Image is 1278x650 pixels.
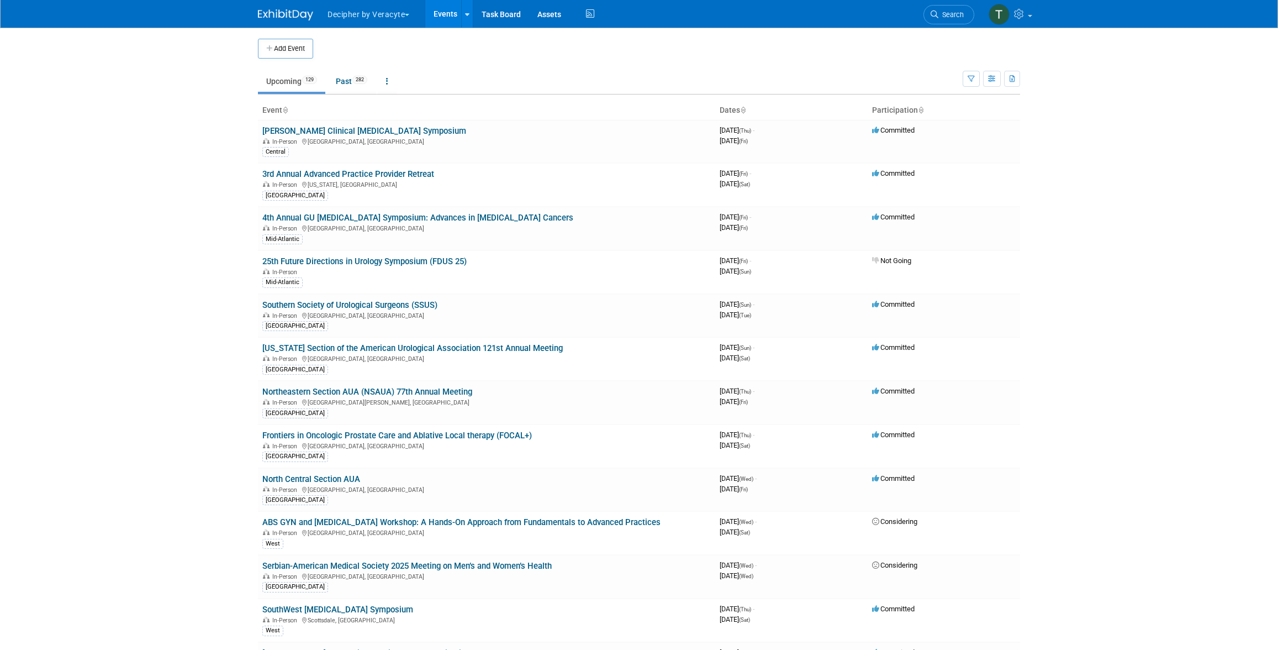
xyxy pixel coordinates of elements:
div: [GEOGRAPHIC_DATA][PERSON_NAME], [GEOGRAPHIC_DATA] [262,397,711,406]
span: (Thu) [739,128,751,134]
span: [DATE] [720,267,751,275]
span: (Wed) [739,563,753,569]
span: In-Person [272,573,300,580]
span: - [753,387,754,395]
th: Participation [868,101,1020,120]
span: (Tue) [739,312,751,318]
img: In-Person Event [263,617,270,622]
span: [DATE] [720,300,754,308]
span: Considering [872,561,917,569]
span: (Sat) [739,617,750,623]
a: 25th Future Directions in Urology Symposium (FDUS 25) [262,256,467,266]
div: [GEOGRAPHIC_DATA] [262,582,328,592]
span: (Fri) [739,138,748,144]
span: In-Person [272,225,300,232]
span: (Fri) [739,258,748,264]
div: [GEOGRAPHIC_DATA] [262,191,328,201]
span: In-Person [272,355,300,363]
div: [GEOGRAPHIC_DATA], [GEOGRAPHIC_DATA] [262,354,711,363]
img: In-Person Event [263,443,270,448]
span: (Sun) [739,345,751,351]
span: In-Person [272,312,300,319]
th: Dates [715,101,868,120]
span: [DATE] [720,528,750,536]
a: ABS GYN and [MEDICAL_DATA] Workshop: A Hands-On Approach from Fundamentals to Advanced Practices [262,517,661,527]
span: - [753,431,754,439]
a: Search [923,5,974,24]
img: In-Person Event [263,573,270,579]
span: - [753,126,754,134]
span: Committed [872,126,915,134]
span: [DATE] [720,354,750,362]
a: Northeastern Section AUA (NSAUA) 77th Annual Meeting [262,387,472,397]
a: Southern Society of Urological Surgeons (SSUS) [262,300,437,310]
span: [DATE] [720,474,757,483]
a: Upcoming129 [258,71,325,92]
span: - [755,517,757,526]
span: [DATE] [720,441,750,449]
span: - [749,256,751,265]
div: [GEOGRAPHIC_DATA], [GEOGRAPHIC_DATA] [262,311,711,319]
span: - [749,213,751,221]
a: [US_STATE] Section of the American Urological Association 121st Annual Meeting [262,343,563,353]
span: Committed [872,300,915,308]
span: [DATE] [720,517,757,526]
img: In-Person Event [263,355,270,361]
img: In-Person Event [263,225,270,230]
img: In-Person Event [263,399,270,405]
a: Sort by Start Date [740,106,746,114]
div: [GEOGRAPHIC_DATA] [262,495,328,505]
div: West [262,539,283,549]
div: West [262,626,283,636]
a: SouthWest [MEDICAL_DATA] Symposium [262,605,413,615]
a: 3rd Annual Advanced Practice Provider Retreat [262,169,434,179]
span: (Sat) [739,530,750,536]
span: Committed [872,213,915,221]
img: In-Person Event [263,530,270,535]
span: 282 [352,76,367,84]
span: 129 [302,76,317,84]
span: (Thu) [739,606,751,612]
span: In-Person [272,269,300,276]
span: [DATE] [720,169,751,177]
a: Sort by Participation Type [918,106,923,114]
div: [GEOGRAPHIC_DATA], [GEOGRAPHIC_DATA] [262,223,711,232]
a: Serbian-American Medical Society 2025 Meeting on Men’s and Women’s Health [262,561,552,571]
div: Central [262,147,289,157]
div: Scottsdale, [GEOGRAPHIC_DATA] [262,615,711,624]
span: Committed [872,387,915,395]
span: [DATE] [720,615,750,623]
span: (Sun) [739,302,751,308]
span: - [753,300,754,308]
span: - [755,561,757,569]
div: [GEOGRAPHIC_DATA], [GEOGRAPHIC_DATA] [262,441,711,450]
a: Frontiers in Oncologic Prostate Care and Ablative Local therapy (FOCAL+) [262,431,532,441]
div: [GEOGRAPHIC_DATA] [262,408,328,418]
span: [DATE] [720,397,748,406]
span: [DATE] [720,387,754,395]
span: (Wed) [739,476,753,482]
span: [DATE] [720,561,757,569]
span: (Sat) [739,355,750,361]
img: Tony Alvarado [989,4,1010,25]
span: In-Person [272,399,300,406]
span: [DATE] [720,572,753,580]
img: In-Person Event [263,181,270,187]
span: Committed [872,169,915,177]
span: [DATE] [720,431,754,439]
div: [GEOGRAPHIC_DATA], [GEOGRAPHIC_DATA] [262,137,711,145]
img: In-Person Event [263,312,270,318]
span: In-Person [272,181,300,188]
div: [GEOGRAPHIC_DATA], [GEOGRAPHIC_DATA] [262,528,711,537]
span: [DATE] [720,256,751,265]
span: (Sat) [739,443,750,449]
div: [GEOGRAPHIC_DATA], [GEOGRAPHIC_DATA] [262,485,711,494]
button: Add Event [258,39,313,59]
div: Mid-Atlantic [262,277,303,287]
span: (Fri) [739,225,748,231]
span: Committed [872,474,915,483]
a: [PERSON_NAME] Clinical [MEDICAL_DATA] Symposium [262,126,466,136]
a: North Central Section AUA [262,474,360,484]
img: ExhibitDay [258,9,313,20]
img: In-Person Event [263,269,270,274]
